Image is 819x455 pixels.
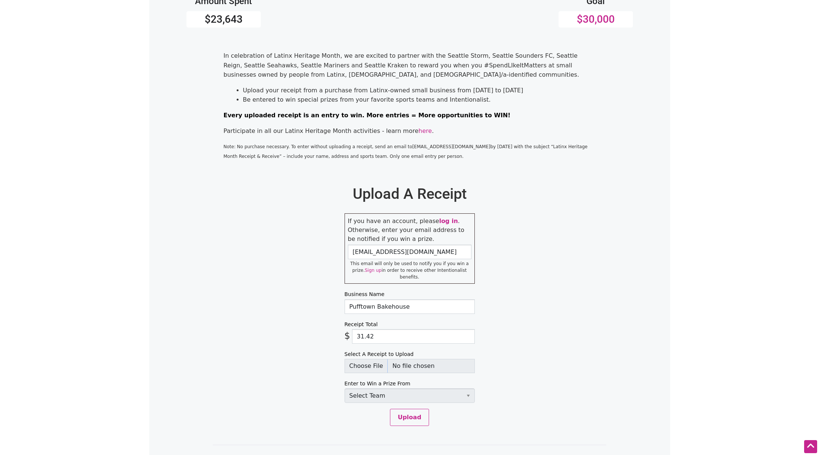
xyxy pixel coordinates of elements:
[559,13,633,26] h3: $30,000
[224,112,511,119] span: Every uploaded receipt is an entry to win. More entries = More opportunities to WIN!
[439,217,458,225] a: log in
[224,126,596,136] p: Participate in all our Latinx Heritage Month activities - learn more .
[345,329,352,344] span: $
[345,320,475,329] label: Receipt Total
[365,268,381,273] a: Sign up
[224,51,596,80] p: In celebration of Latinx Heritage Month, we are excited to partner with the Seattle Storm, Seattl...
[345,379,475,388] label: Enter to Win a Prize From
[348,260,471,280] div: This email will only be used to notify you if you win a prize. in order to receive other Intentio...
[224,144,588,159] span: Note: No purchase necessary. To enter without uploading a receipt, send an email to [EMAIL_ADDRES...
[345,350,475,359] label: Select A Receipt to Upload
[345,290,475,299] label: Business Name
[419,127,432,134] a: here
[345,213,475,284] div: If you have an account, please . Otherwise, enter your email address to be notified if you win a ...
[348,245,471,259] input: email address
[243,86,596,95] li: Upload your receipt from a purchase from Latinx-owned small business from [DATE] to [DATE]
[804,440,817,453] div: Scroll Back to Top
[390,409,429,426] button: Upload
[243,95,596,105] li: Be entered to win special prizes from your favorite sports teams and Intentionalist.
[345,166,475,210] h1: Upload A Receipt
[186,13,261,26] h3: $23,643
